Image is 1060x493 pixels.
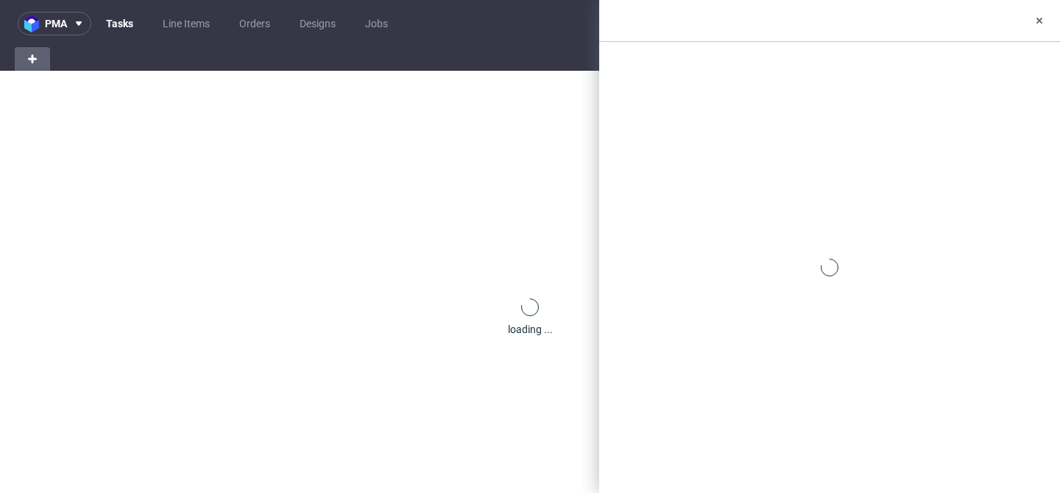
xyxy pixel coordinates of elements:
a: Tasks [97,12,142,35]
a: Jobs [356,12,397,35]
img: logo [24,15,45,32]
span: pma [45,18,67,29]
button: pma [18,12,91,35]
a: Designs [291,12,344,35]
a: Line Items [154,12,219,35]
div: loading ... [508,322,553,337]
a: Orders [230,12,279,35]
